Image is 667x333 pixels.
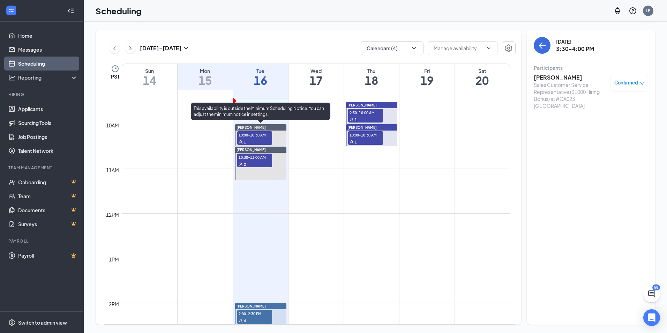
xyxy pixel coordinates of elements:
[629,7,637,15] svg: QuestionInfo
[344,67,399,74] div: Thu
[18,57,78,71] a: Scheduling
[347,103,377,107] span: [PERSON_NAME]
[504,44,513,52] svg: Settings
[233,67,288,74] div: Tue
[244,140,246,145] span: 1
[502,41,516,55] button: Settings
[344,64,399,90] a: September 18, 2025
[399,67,455,74] div: Fri
[122,67,177,74] div: Sun
[652,284,660,290] div: 58
[355,140,357,145] span: 1
[344,74,399,86] h1: 18
[348,131,383,138] span: 10:00-10:30 AM
[455,64,510,90] a: September 20, 2025
[8,165,76,171] div: Team Management
[18,116,78,130] a: Sourcing Tools
[191,103,330,120] div: This availability is outside the Minimum Scheduling Notice. You can adjust the minimum notice in ...
[18,43,78,57] a: Messages
[455,74,510,86] h1: 20
[8,91,76,97] div: Hiring
[105,211,120,219] div: 12pm
[399,64,455,90] a: September 19, 2025
[18,144,78,158] a: Talent Network
[455,67,510,74] div: Sat
[233,64,288,90] a: September 16, 2025
[233,74,288,86] h1: 16
[178,74,233,86] h1: 15
[111,73,120,80] span: PST
[640,81,645,86] span: down
[18,189,78,203] a: TeamCrown
[538,41,546,50] svg: ArrowLeft
[556,45,594,53] h3: 3:30-4:00 PM
[613,7,622,15] svg: Notifications
[534,74,607,81] h3: [PERSON_NAME]
[18,203,78,217] a: DocumentsCrown
[347,125,377,129] span: [PERSON_NAME]
[8,7,15,14] svg: WorkstreamLogo
[182,44,190,52] svg: SmallChevronDown
[434,44,483,52] input: Manage availability
[140,44,182,52] h3: [DATE] - [DATE]
[288,67,344,74] div: Wed
[244,318,246,323] span: 4
[534,64,648,71] div: Participants
[643,286,660,302] button: ChatActive
[18,130,78,144] a: Job Postings
[127,44,134,52] svg: ChevronRight
[237,310,272,317] span: 2:00-2:30 PM
[534,37,550,54] button: back-button
[239,140,243,144] svg: User
[239,319,243,323] svg: User
[8,319,15,326] svg: Settings
[105,166,120,174] div: 11am
[18,74,78,81] div: Reporting
[350,118,354,122] svg: User
[643,309,660,326] div: Open Intercom Messenger
[122,64,177,90] a: September 14, 2025
[109,43,120,53] button: ChevronLeft
[350,140,354,144] svg: User
[237,304,266,308] span: [PERSON_NAME]
[8,238,76,244] div: Payroll
[111,65,119,73] svg: Clock
[556,38,594,45] div: [DATE]
[96,5,142,17] h1: Scheduling
[122,74,177,86] h1: 14
[614,79,638,86] span: Confirmed
[237,125,266,129] span: [PERSON_NAME]
[107,300,120,308] div: 2pm
[18,319,67,326] div: Switch to admin view
[18,29,78,43] a: Home
[18,102,78,116] a: Applicants
[288,64,344,90] a: September 17, 2025
[105,121,120,129] div: 10am
[125,43,136,53] button: ChevronRight
[411,45,418,52] svg: ChevronDown
[355,117,357,122] span: 1
[646,8,651,14] div: LP
[111,44,118,52] svg: ChevronLeft
[18,217,78,231] a: SurveysCrown
[18,175,78,189] a: OnboardingCrown
[18,249,78,262] a: PayrollCrown
[647,290,656,298] svg: ChatActive
[361,41,424,55] button: Calendars (4)ChevronDown
[237,154,272,161] span: 10:30-11:00 AM
[107,256,120,263] div: 1pm
[399,74,455,86] h1: 19
[486,45,492,51] svg: ChevronDown
[244,162,246,167] span: 2
[288,74,344,86] h1: 17
[8,74,15,81] svg: Analysis
[178,64,233,90] a: September 15, 2025
[237,148,266,152] span: [PERSON_NAME]
[237,131,272,138] span: 10:00-10:30 AM
[67,7,74,14] svg: Collapse
[348,109,383,116] span: 9:30-10:00 AM
[178,67,233,74] div: Mon
[534,81,607,109] div: Sales Customer Service Representative ($1000 Hiring Bonus) at #CA023 [GEOGRAPHIC_DATA]
[239,162,243,166] svg: User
